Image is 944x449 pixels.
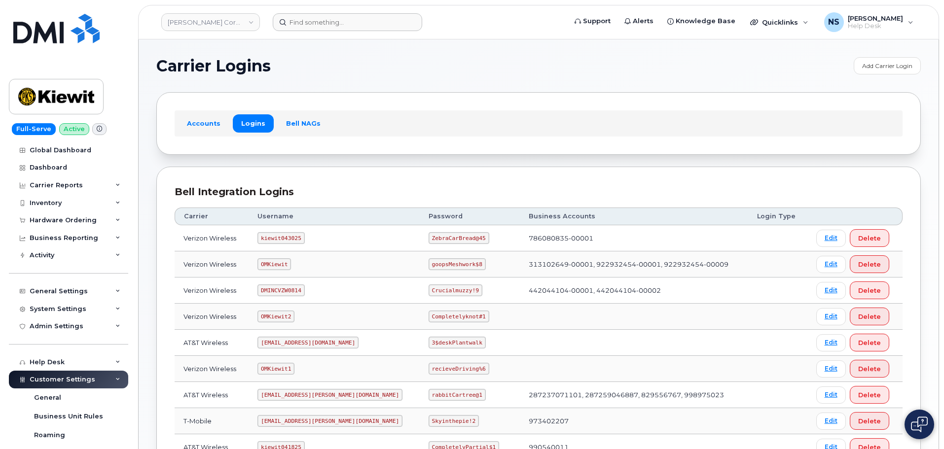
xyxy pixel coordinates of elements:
[175,225,249,251] td: Verizon Wireless
[520,251,748,277] td: 313102649-00001, 922932454-00001, 922932454-00009
[179,114,229,132] a: Accounts
[257,389,402,401] code: [EMAIL_ADDRESS][PERSON_NAME][DOMAIN_NAME]
[429,363,489,375] code: recieveDriving%6
[816,413,846,430] a: Edit
[911,416,928,432] img: Open chat
[278,114,329,132] a: Bell NAGs
[850,412,889,430] button: Delete
[816,308,846,325] a: Edit
[429,258,486,270] code: goopsMeshwork$8
[175,185,903,199] div: Bell Integration Logins
[850,334,889,351] button: Delete
[854,57,921,74] a: Add Carrier Login
[816,360,846,378] a: Edit
[175,207,249,225] th: Carrier
[257,311,294,322] code: OMKiewit2
[850,386,889,404] button: Delete
[175,356,249,382] td: Verizon Wireless
[257,258,291,270] code: OMKiewit
[257,415,402,427] code: [EMAIL_ADDRESS][PERSON_NAME][DOMAIN_NAME]
[850,360,889,378] button: Delete
[850,229,889,247] button: Delete
[850,255,889,273] button: Delete
[175,382,249,408] td: AT&T Wireless
[520,408,748,434] td: 973402207
[429,415,479,427] code: Skyinthepie!2
[858,286,881,295] span: Delete
[850,308,889,325] button: Delete
[858,364,881,374] span: Delete
[858,260,881,269] span: Delete
[520,382,748,408] td: 287237071101, 287259046887, 829556767, 998975023
[748,207,807,225] th: Login Type
[858,416,881,426] span: Delete
[816,282,846,299] a: Edit
[420,207,520,225] th: Password
[816,334,846,351] a: Edit
[858,312,881,321] span: Delete
[520,207,748,225] th: Business Accounts
[249,207,420,225] th: Username
[429,232,489,244] code: ZebraCarBread@45
[429,284,482,296] code: Crucialmuzzy!9
[257,337,359,348] code: [EMAIL_ADDRESS][DOMAIN_NAME]
[850,281,889,299] button: Delete
[175,277,249,304] td: Verizon Wireless
[429,311,489,322] code: Completelyknot#1
[257,284,304,296] code: DMINCVZW0814
[858,390,881,400] span: Delete
[175,251,249,277] td: Verizon Wireless
[233,114,274,132] a: Logins
[816,230,846,247] a: Edit
[257,363,294,375] code: OMKiewit1
[816,386,846,404] a: Edit
[175,408,249,434] td: T-Mobile
[858,338,881,347] span: Delete
[520,225,748,251] td: 786080835-00001
[858,234,881,243] span: Delete
[816,256,846,273] a: Edit
[175,330,249,356] td: AT&T Wireless
[156,59,271,73] span: Carrier Logins
[520,277,748,304] td: 442044104-00001, 442044104-00002
[429,389,486,401] code: rabbitCartree@1
[257,232,304,244] code: kiewit043025
[175,304,249,330] td: Verizon Wireless
[429,337,486,348] code: 3$deskPlantwalk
